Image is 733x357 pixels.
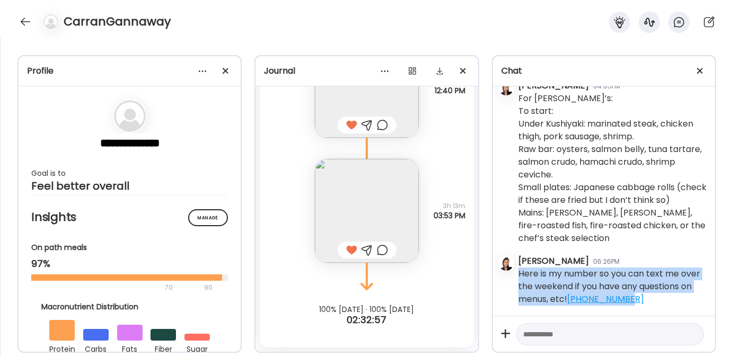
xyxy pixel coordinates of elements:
[43,14,58,29] img: bg-avatar-default.svg
[151,341,176,355] div: fiber
[593,82,620,91] div: 04:05PM
[31,167,228,180] div: Goal is to
[64,13,171,30] h4: CarranGannaway
[31,209,228,225] h2: Insights
[188,209,228,226] div: Manage
[518,92,706,245] div: For [PERSON_NAME]’s: To start: Under Kushiyaki: marinated steak, chicken thigh, pork sausage, shr...
[255,314,478,326] div: 02:32:57
[31,180,228,192] div: Feel better overall
[41,301,218,313] div: Macronutrient Distribution
[518,255,589,267] div: [PERSON_NAME]
[567,293,644,305] a: [PHONE_NUMBER]
[27,65,232,77] div: Profile
[315,159,419,263] img: images%2FKkOFNasss1NKMjzDX2ZYA4Skty62%2FFwlrmX5DP5dgtlO2y5Qz%2FQnrcL3RwYLKcUG7IfCDI_240
[593,257,620,266] div: 06:26PM
[255,305,478,314] div: 100% [DATE] · 100% [DATE]
[518,267,706,306] div: Here is my number so you can text me over the weekend if you have any questions on menus, etc!
[203,281,214,294] div: 90
[31,257,228,270] div: 97%
[117,341,143,355] div: fats
[184,341,210,355] div: sugar
[31,242,228,253] div: On path meals
[264,65,469,77] div: Journal
[435,86,465,95] span: 12:40 PM
[434,211,465,220] span: 03:53 PM
[501,65,706,77] div: Chat
[499,81,514,95] img: avatars%2FzNSBMsCCYwRWk01rErjyDlvJs7f1
[114,100,146,132] img: bg-avatar-default.svg
[49,341,75,355] div: protein
[434,201,465,211] span: 3h 13m
[499,256,514,271] img: avatars%2FzNSBMsCCYwRWk01rErjyDlvJs7f1
[31,281,201,294] div: 70
[83,341,109,355] div: carbs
